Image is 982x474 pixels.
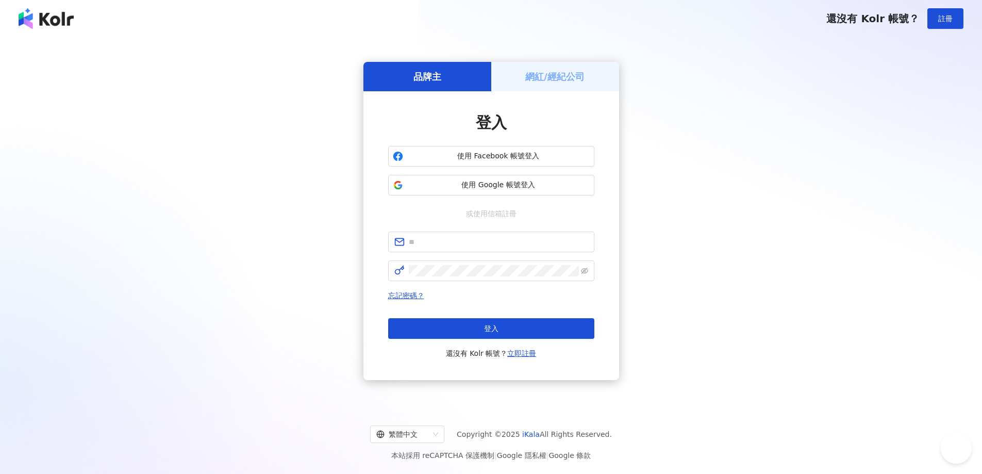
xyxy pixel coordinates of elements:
[507,349,536,357] a: 立即註冊
[826,12,919,25] span: 還沒有 Kolr 帳號？
[546,451,549,460] span: |
[927,8,963,29] button: 註冊
[376,426,429,443] div: 繁體中文
[413,70,441,83] h5: 品牌主
[407,151,590,161] span: 使用 Facebook 帳號登入
[581,267,588,274] span: eye-invisible
[497,451,546,460] a: Google 隱私權
[522,430,540,438] a: iKala
[548,451,591,460] a: Google 條款
[19,8,74,29] img: logo
[388,175,594,195] button: 使用 Google 帳號登入
[484,324,498,333] span: 登入
[446,347,537,359] span: 還沒有 Kolr 帳號？
[391,449,591,462] span: 本站採用 reCAPTCHA 保護機制
[459,208,524,219] span: 或使用信箱註冊
[407,180,590,190] span: 使用 Google 帳號登入
[476,113,507,132] span: 登入
[457,428,612,440] span: Copyright © 2025 All Rights Reserved.
[494,451,497,460] span: |
[388,291,424,300] a: 忘記密碼？
[938,14,953,23] span: 註冊
[525,70,585,83] h5: 網紅/經紀公司
[388,146,594,167] button: 使用 Facebook 帳號登入
[388,318,594,339] button: 登入
[941,433,972,464] iframe: Help Scout Beacon - Open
